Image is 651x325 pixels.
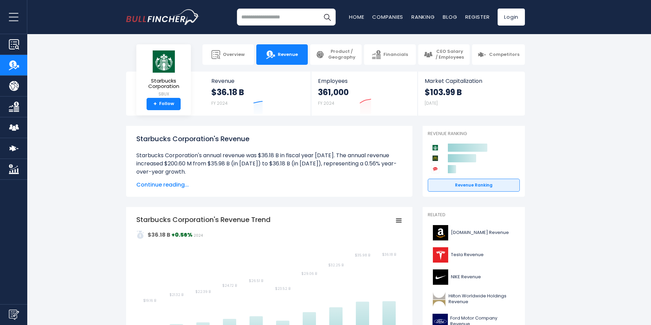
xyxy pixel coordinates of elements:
a: Overview [202,44,254,65]
a: Competitors [472,44,525,65]
a: Register [465,13,489,20]
text: $22.39 B [195,289,211,294]
p: Revenue Ranking [428,131,520,137]
a: Hilton Worldwide Holdings Revenue [428,290,520,309]
a: Employees 361,000 FY 2024 [311,72,417,116]
strong: $36.18 B [148,231,170,239]
strong: +0.56% [171,231,193,239]
span: CEO Salary / Employees [435,49,464,60]
span: 2024 [194,233,203,238]
a: [DOMAIN_NAME] Revenue [428,223,520,242]
strong: $103.99 B [425,87,462,98]
text: $23.52 B [275,286,290,291]
small: [DATE] [425,100,438,106]
h1: Starbucks Corporation's Revenue [136,134,402,144]
strong: $36.18 B [211,87,244,98]
a: NIKE Revenue [428,268,520,286]
a: Tesla Revenue [428,246,520,264]
text: $21.32 B [169,292,183,297]
a: +Follow [147,98,181,110]
img: NKE logo [432,269,449,285]
span: Revenue [211,78,304,84]
a: Blog [443,13,457,20]
button: Search [319,9,336,26]
li: Starbucks Corporation's annual revenue was $36.18 B in fiscal year [DATE]. The annual revenue inc... [136,151,402,176]
span: Continue reading... [136,181,402,189]
a: Login [498,9,525,26]
img: Yum! Brands competitors logo [431,165,439,173]
strong: + [153,101,157,107]
text: $36.18 B [382,252,396,257]
text: $29.06 B [301,271,317,276]
a: Companies [372,13,403,20]
text: $24.72 B [222,283,237,288]
img: addasd [136,231,145,239]
img: AMZN logo [432,225,449,240]
a: Go to homepage [126,9,199,25]
a: Product / Geography [310,44,362,65]
a: Market Capitalization $103.99 B [DATE] [418,72,524,116]
text: $32.25 B [328,263,344,268]
text: $19.16 B [143,298,156,303]
span: Competitors [489,52,519,58]
a: Ranking [411,13,435,20]
img: bullfincher logo [126,9,199,25]
span: Product / Geography [327,49,356,60]
img: TSLA logo [432,247,449,263]
a: CEO Salary / Employees [418,44,470,65]
small: FY 2024 [318,100,334,106]
span: Employees [318,78,410,84]
a: Revenue $36.18 B FY 2024 [205,72,311,116]
span: Overview [223,52,245,58]
a: Revenue [256,44,308,65]
img: Starbucks Corporation competitors logo [431,144,439,152]
p: Related [428,212,520,218]
a: Starbucks Corporation SBUX [141,50,186,98]
img: HLT logo [432,292,446,307]
img: McDonald's Corporation competitors logo [431,154,439,162]
span: Revenue [278,52,298,58]
text: $26.51 B [249,278,263,283]
a: Financials [364,44,415,65]
a: Home [349,13,364,20]
span: Market Capitalization [425,78,517,84]
small: FY 2024 [211,100,228,106]
a: Revenue Ranking [428,179,520,192]
span: Starbucks Corporation [142,78,185,89]
strong: 361,000 [318,87,349,98]
span: Financials [383,52,408,58]
small: SBUX [142,91,185,97]
tspan: Starbucks Corporation's Revenue Trend [136,215,271,224]
text: $35.98 B [355,253,370,258]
